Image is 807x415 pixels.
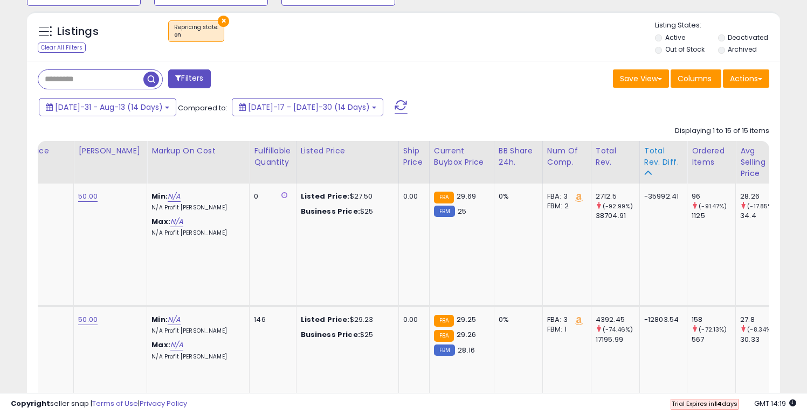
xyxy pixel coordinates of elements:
div: Avg Selling Price [740,145,780,179]
button: [DATE]-31 - Aug-13 (14 Days) [39,98,176,116]
p: N/A Profit [PERSON_NAME] [151,353,241,361]
a: 50.00 [78,314,98,325]
div: FBA: 3 [547,192,583,201]
small: (-8.34%) [747,325,774,334]
span: Columns [678,73,712,84]
div: 0% [499,315,534,325]
div: 0.00 [403,315,421,325]
div: Ordered Items [692,145,731,168]
span: [DATE]-31 - Aug-13 (14 Days) [55,102,163,112]
div: Clear All Filters [38,43,86,53]
small: FBA [434,315,454,327]
label: Deactivated [728,33,768,42]
div: $25 [301,207,390,216]
div: 38704.91 [596,211,639,221]
a: Privacy Policy [140,398,187,409]
div: -35992.41 [644,192,679,201]
div: Num of Comp. [547,145,587,168]
small: FBM [434,344,455,356]
div: $27.50 [301,192,390,201]
div: 567 [692,335,735,344]
div: 0 [254,192,287,201]
b: Min: [151,314,168,325]
span: 28.16 [458,345,475,355]
div: $29.23 [301,315,390,325]
p: N/A Profit [PERSON_NAME] [151,229,241,237]
th: The percentage added to the cost of goods (COGS) that forms the calculator for Min & Max prices. [147,141,250,184]
p: N/A Profit [PERSON_NAME] [151,204,241,212]
button: [DATE]-17 - [DATE]-30 (14 Days) [232,98,383,116]
small: (-17.85%) [747,202,775,210]
small: FBM [434,206,455,217]
div: FBM: 1 [547,325,583,334]
div: 34.4 [740,211,784,221]
div: -12803.54 [644,315,679,325]
small: (-92.99%) [603,202,633,210]
label: Out of Stock [665,45,705,54]
a: N/A [170,216,183,227]
a: Terms of Use [92,398,138,409]
button: × [218,16,229,27]
div: BB Share 24h. [499,145,538,168]
div: Fulfillable Quantity [254,145,291,168]
small: FBA [434,192,454,203]
div: FBA: 3 [547,315,583,325]
label: Archived [728,45,757,54]
button: Filters [168,69,210,88]
b: Min: [151,191,168,201]
div: Total Rev. [596,145,635,168]
div: 158 [692,315,735,325]
div: on [174,31,218,39]
span: 29.69 [457,191,476,201]
div: 2712.5 [596,192,639,201]
div: 30.33 [740,335,784,344]
span: 25 [458,206,466,216]
b: Listed Price: [301,191,350,201]
span: Trial Expires in days [672,399,737,408]
div: Min Price [13,145,69,157]
div: 0% [499,192,534,201]
div: 17195.99 [596,335,639,344]
div: 28.26 [740,192,784,201]
strong: Copyright [11,398,50,409]
b: Business Price: [301,329,360,340]
small: (-72.13%) [699,325,727,334]
b: Listed Price: [301,314,350,325]
div: 96 [692,192,735,201]
span: 2025-08-14 14:19 GMT [754,398,796,409]
button: Columns [671,69,721,88]
small: (-91.47%) [699,202,727,210]
div: 0.00 [403,192,421,201]
small: (-74.46%) [603,325,633,334]
div: 4392.45 [596,315,639,325]
div: $25 [301,330,390,340]
div: 1125 [692,211,735,221]
a: N/A [168,191,181,202]
span: 29.25 [457,314,476,325]
h5: Listings [57,24,99,39]
b: Max: [151,216,170,227]
small: FBA [434,330,454,342]
a: N/A [168,314,181,325]
div: 146 [254,315,287,325]
span: 29.26 [457,329,476,340]
b: Business Price: [301,206,360,216]
div: Total Rev. Diff. [644,145,682,168]
div: Ship Price [403,145,425,168]
div: Markup on Cost [151,145,245,157]
span: [DATE]-17 - [DATE]-30 (14 Days) [248,102,370,112]
label: Active [665,33,685,42]
div: seller snap | | [11,399,187,409]
a: N/A [170,340,183,350]
a: 50.00 [78,191,98,202]
p: N/A Profit [PERSON_NAME] [151,327,241,335]
span: Repricing state : [174,23,218,39]
button: Actions [723,69,769,88]
div: FBM: 2 [547,201,583,211]
span: Compared to: [178,103,227,113]
p: Listing States: [655,20,780,31]
b: 14 [714,399,722,408]
div: 27.8 [740,315,784,325]
div: Listed Price [301,145,394,157]
div: Displaying 1 to 15 of 15 items [675,126,769,136]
